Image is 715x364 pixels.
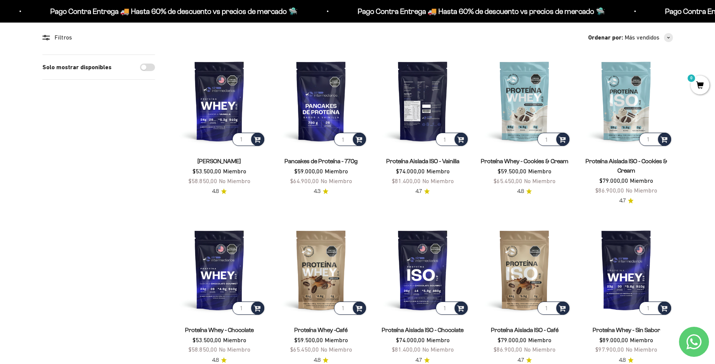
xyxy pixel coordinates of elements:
span: No Miembro [524,177,555,184]
span: Miembro [426,168,450,174]
mark: 0 [687,74,696,83]
span: No Miembro [524,346,555,353]
a: 4.34.3 de 5.0 estrellas [314,187,328,196]
span: $97.900,00 [595,346,624,353]
span: Miembro [325,337,348,343]
span: $65.450,00 [290,346,319,353]
a: Proteína Aislada ISO - Chocolate [382,327,464,333]
span: Más vendidos [625,33,659,42]
span: Miembro [223,168,246,174]
span: $86.900,00 [595,187,624,194]
span: Miembro [325,168,348,174]
span: Miembro [528,168,551,174]
span: Miembro [426,337,450,343]
a: 4.84.8 de 5.0 estrellas [517,187,532,196]
span: 4.7 [619,197,626,205]
span: $64.900,00 [290,177,319,184]
span: $79.000,00 [599,177,628,184]
label: Solo mostrar disponibles [42,62,111,72]
span: 4.8 [517,187,524,196]
span: No Miembro [626,187,657,194]
span: $79.000,00 [498,337,527,343]
a: 0 [691,82,709,90]
span: No Miembro [219,177,250,184]
a: Pancakes de Proteína - 770g [284,158,358,164]
span: $59.500,00 [498,168,527,174]
a: Proteína Whey - Sin Sabor [593,327,660,333]
span: $53.500,00 [193,168,221,174]
span: $81.400,00 [392,177,421,184]
p: Pago Contra Entrega 🚚 Hasta 60% de descuento vs precios de mercado 🛸 [354,5,601,17]
a: [PERSON_NAME] [197,158,241,164]
span: $65.450,00 [494,177,522,184]
a: Proteína Aislada ISO - Cookies & Cream [586,158,667,174]
span: No Miembro [422,177,454,184]
span: No Miembro [626,346,657,353]
span: Miembro [223,337,246,343]
span: 4.3 [314,187,321,196]
a: 4.74.7 de 5.0 estrellas [619,197,634,205]
button: Más vendidos [625,33,673,42]
a: 4.84.8 de 5.0 estrellas [212,187,227,196]
span: $59.000,00 [294,168,323,174]
span: Miembro [630,177,653,184]
span: Miembro [630,337,653,343]
a: 4.74.7 de 5.0 estrellas [415,187,430,196]
span: $89.000,00 [599,337,628,343]
span: 4.7 [415,187,422,196]
span: $86.900,00 [494,346,522,353]
div: Filtros [42,33,155,42]
span: No Miembro [219,346,250,353]
a: Proteína Aislada ISO - Café [491,327,558,333]
a: Proteína Aislada ISO - Vainilla [386,158,459,164]
span: No Miembro [321,346,352,353]
span: $81.400,00 [392,346,421,353]
a: Proteína Whey - Cookies & Cream [481,158,568,164]
span: $59.500,00 [294,337,323,343]
p: Pago Contra Entrega 🚚 Hasta 60% de descuento vs precios de mercado 🛸 [47,5,294,17]
span: $58.850,00 [188,346,217,353]
a: Proteína Whey -Café [294,327,348,333]
img: Proteína Aislada ISO - Vainilla [376,55,469,147]
span: $58.850,00 [188,177,217,184]
span: No Miembro [321,177,352,184]
span: $74.000,00 [396,168,425,174]
span: No Miembro [422,346,454,353]
span: Miembro [528,337,551,343]
span: $53.500,00 [193,337,221,343]
span: $74.000,00 [396,337,425,343]
span: Ordenar por: [588,33,623,42]
a: Proteína Whey - Chocolate [185,327,254,333]
span: 4.8 [212,187,219,196]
